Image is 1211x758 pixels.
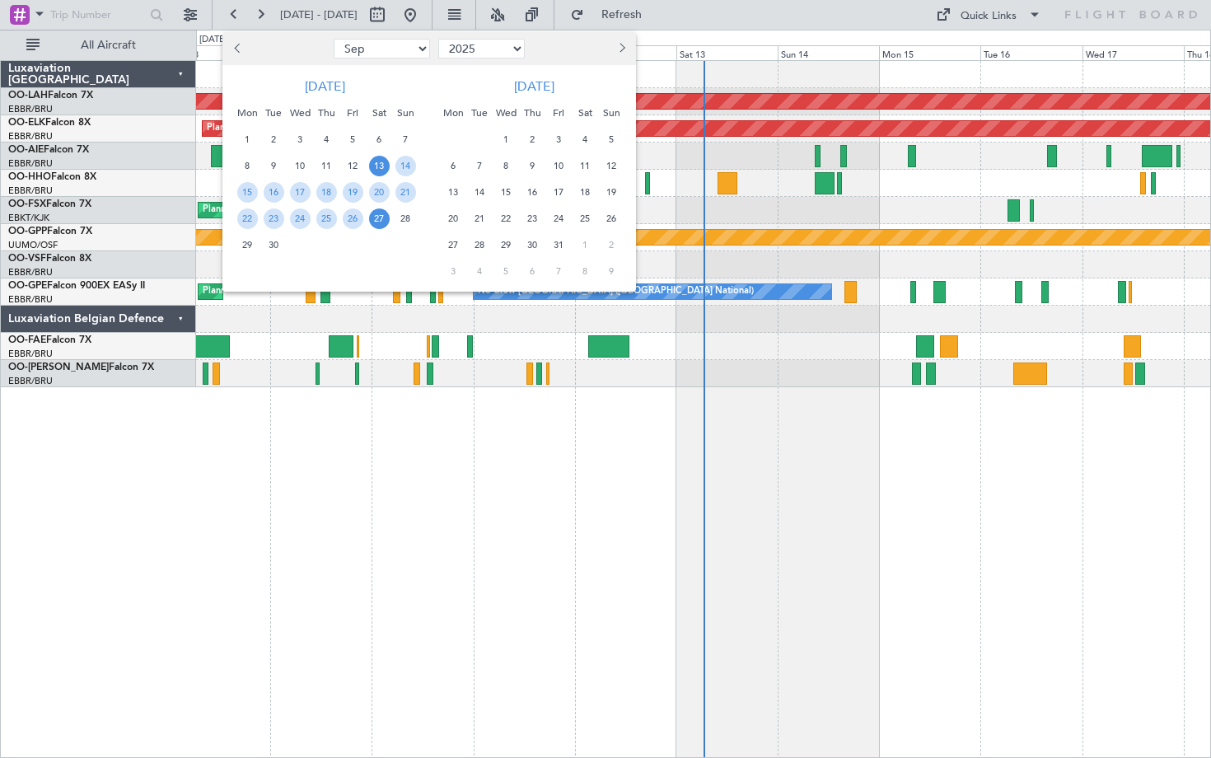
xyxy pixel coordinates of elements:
[493,100,519,126] div: Wed
[313,179,339,205] div: 18-9-2025
[466,100,493,126] div: Tue
[493,179,519,205] div: 15-10-2025
[493,232,519,258] div: 29-10-2025
[366,205,392,232] div: 27-9-2025
[443,235,464,255] span: 27
[316,182,337,203] span: 18
[316,129,337,150] span: 4
[366,179,392,205] div: 20-9-2025
[392,179,418,205] div: 21-9-2025
[598,179,624,205] div: 19-10-2025
[522,129,543,150] span: 2
[519,152,545,179] div: 9-10-2025
[287,126,313,152] div: 3-9-2025
[519,100,545,126] div: Thu
[519,179,545,205] div: 16-10-2025
[496,261,517,282] span: 5
[493,152,519,179] div: 8-10-2025
[392,205,418,232] div: 28-9-2025
[466,232,493,258] div: 28-10-2025
[316,156,337,176] span: 11
[237,235,258,255] span: 29
[339,100,366,126] div: Fri
[234,100,260,126] div: Mon
[519,126,545,152] div: 2-10-2025
[440,232,466,258] div: 27-10-2025
[519,232,545,258] div: 30-10-2025
[496,235,517,255] span: 29
[264,235,284,255] span: 30
[260,205,287,232] div: 23-9-2025
[549,129,569,150] span: 3
[575,261,596,282] span: 8
[264,182,284,203] span: 16
[466,179,493,205] div: 14-10-2025
[316,208,337,229] span: 25
[545,205,572,232] div: 24-10-2025
[290,156,311,176] span: 10
[575,182,596,203] span: 18
[519,258,545,284] div: 6-11-2025
[545,152,572,179] div: 10-10-2025
[237,156,258,176] span: 8
[522,235,543,255] span: 30
[443,182,464,203] span: 13
[392,126,418,152] div: 7-9-2025
[612,35,630,62] button: Next month
[575,208,596,229] span: 25
[334,39,430,58] select: Select month
[443,156,464,176] span: 6
[598,205,624,232] div: 26-10-2025
[229,35,247,62] button: Previous month
[395,208,416,229] span: 28
[287,152,313,179] div: 10-9-2025
[601,156,622,176] span: 12
[522,261,543,282] span: 6
[264,208,284,229] span: 23
[234,152,260,179] div: 8-9-2025
[287,205,313,232] div: 24-9-2025
[443,261,464,282] span: 3
[549,235,569,255] span: 31
[519,205,545,232] div: 23-10-2025
[549,261,569,282] span: 7
[339,179,366,205] div: 19-9-2025
[601,235,622,255] span: 2
[466,258,493,284] div: 4-11-2025
[545,258,572,284] div: 7-11-2025
[366,100,392,126] div: Sat
[545,232,572,258] div: 31-10-2025
[598,152,624,179] div: 12-10-2025
[237,208,258,229] span: 22
[443,208,464,229] span: 20
[496,182,517,203] span: 15
[369,129,390,150] span: 6
[549,182,569,203] span: 17
[493,205,519,232] div: 22-10-2025
[290,182,311,203] span: 17
[575,129,596,150] span: 4
[522,182,543,203] span: 16
[339,152,366,179] div: 12-9-2025
[366,152,392,179] div: 13-9-2025
[260,232,287,258] div: 30-9-2025
[237,182,258,203] span: 15
[343,182,363,203] span: 19
[234,232,260,258] div: 29-9-2025
[260,152,287,179] div: 9-9-2025
[234,179,260,205] div: 15-9-2025
[392,100,418,126] div: Sun
[440,152,466,179] div: 6-10-2025
[598,232,624,258] div: 2-11-2025
[470,208,490,229] span: 21
[522,156,543,176] span: 9
[440,179,466,205] div: 13-10-2025
[466,152,493,179] div: 7-10-2025
[392,152,418,179] div: 14-9-2025
[598,258,624,284] div: 9-11-2025
[290,129,311,150] span: 3
[470,156,490,176] span: 7
[260,100,287,126] div: Tue
[598,126,624,152] div: 5-10-2025
[290,208,311,229] span: 24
